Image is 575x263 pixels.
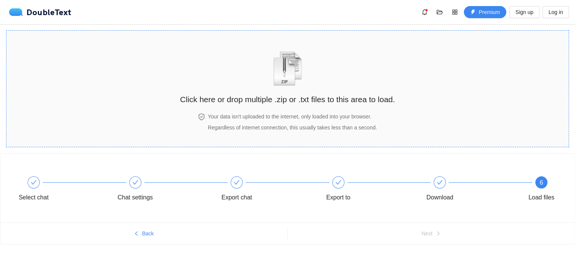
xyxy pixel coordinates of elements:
[113,176,215,204] div: Chat settings
[464,6,506,18] button: thunderboltPremium
[540,179,543,186] span: 6
[198,114,205,120] span: safety-certificate
[180,93,395,106] h2: Click here or drop multiple .zip or .txt files to this area to load.
[434,9,445,15] span: folder-open
[470,9,476,16] span: thunderbolt
[509,6,539,18] button: Sign up
[549,8,563,16] span: Log in
[449,9,460,15] span: appstore
[270,51,305,86] img: zipOrTextIcon
[316,176,418,204] div: Export to
[434,6,446,18] button: folder-open
[419,9,430,15] span: bell
[142,229,154,238] span: Back
[222,191,252,204] div: Export chat
[519,176,563,204] div: 6Load files
[9,8,26,16] img: logo
[0,227,287,240] button: leftBack
[134,231,139,237] span: left
[208,112,377,121] h4: Your data isn't uploaded to the internet, only loaded into your browser.
[418,6,431,18] button: bell
[449,6,461,18] button: appstore
[215,176,316,204] div: Export chat
[335,179,341,185] span: check
[326,191,350,204] div: Export to
[529,191,555,204] div: Load files
[515,8,533,16] span: Sign up
[9,8,71,16] a: logoDoubleText
[31,179,37,185] span: check
[9,8,71,16] div: DoubleText
[288,227,575,240] button: Nextright
[542,6,569,18] button: Log in
[418,176,519,204] div: Download
[479,8,500,16] span: Premium
[118,191,153,204] div: Chat settings
[234,179,240,185] span: check
[437,179,443,185] span: check
[12,176,113,204] div: Select chat
[19,191,48,204] div: Select chat
[132,179,138,185] span: check
[426,191,453,204] div: Download
[208,124,377,131] span: Regardless of internet connection, this usually takes less than a second.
